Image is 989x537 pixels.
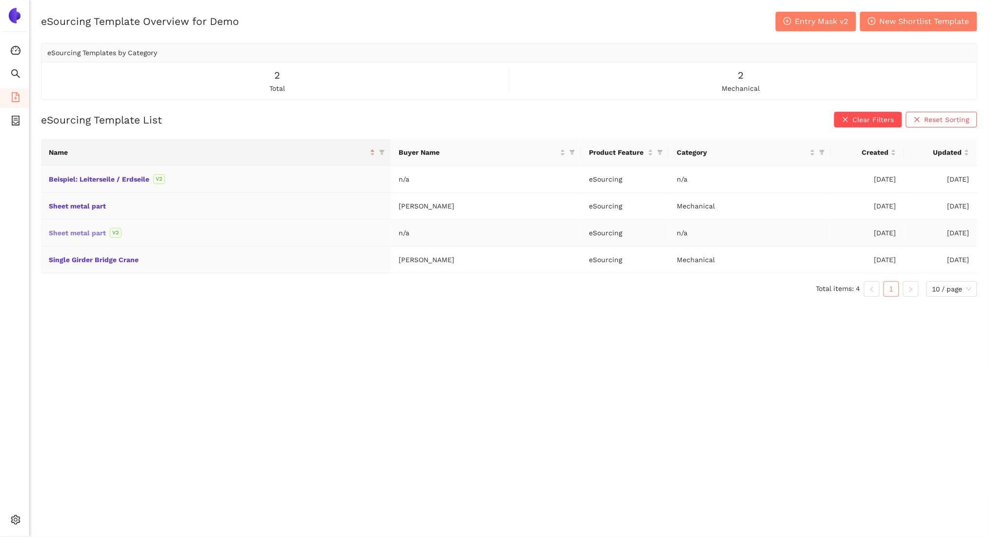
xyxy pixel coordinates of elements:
[831,193,904,220] td: [DATE]
[904,247,977,273] td: [DATE]
[925,114,969,125] span: Reset Sorting
[904,193,977,220] td: [DATE]
[7,8,22,23] img: Logo
[11,65,20,85] span: search
[904,139,977,166] th: this column's title is Updated,this column is sortable
[869,287,875,292] span: left
[904,220,977,247] td: [DATE]
[41,113,162,127] h2: eSourcing Template List
[49,147,368,158] span: Name
[927,281,977,297] div: Page Size
[677,147,808,158] span: Category
[581,193,669,220] td: eSourcing
[903,281,919,297] button: right
[831,220,904,247] td: [DATE]
[391,247,581,273] td: [PERSON_NAME]
[795,15,848,27] span: Entry Mask v2
[884,282,899,296] a: 1
[379,149,385,155] span: filter
[391,193,581,220] td: [PERSON_NAME]
[831,247,904,273] td: [DATE]
[391,220,581,247] td: n/a
[864,281,880,297] li: Previous Page
[669,166,831,193] td: n/a
[399,147,558,158] span: Buyer Name
[906,112,977,127] button: closeReset Sorting
[391,139,581,166] th: this column's title is Buyer Name,this column is sortable
[738,68,744,83] span: 2
[274,68,280,83] span: 2
[569,149,575,155] span: filter
[11,512,20,531] span: setting
[912,147,962,158] span: Updated
[831,139,904,166] th: this column's title is Created,this column is sortable
[377,145,387,160] span: filter
[860,12,977,31] button: plus-circleNew Shortlist Template
[784,17,791,26] span: plus-circle
[884,281,899,297] li: 1
[839,147,889,158] span: Created
[11,112,20,132] span: container
[581,139,669,166] th: this column's title is Product Feature,this column is sortable
[819,149,825,155] span: filter
[932,282,971,296] span: 10 / page
[655,145,665,160] span: filter
[904,166,977,193] td: [DATE]
[11,89,20,108] span: file-add
[11,42,20,62] span: dashboard
[864,281,880,297] button: left
[722,83,760,94] span: mechanical
[657,149,663,155] span: filter
[581,247,669,273] td: eSourcing
[868,17,876,26] span: plus-circle
[589,147,646,158] span: Product Feature
[914,116,921,124] span: close
[153,174,165,184] span: V2
[669,247,831,273] td: Mechanical
[41,14,239,28] h2: eSourcing Template Overview for Demo
[903,281,919,297] li: Next Page
[834,112,902,127] button: closeClear Filters
[817,145,827,160] span: filter
[842,116,849,124] span: close
[110,228,121,238] span: V2
[669,193,831,220] td: Mechanical
[669,220,831,247] td: n/a
[581,220,669,247] td: eSourcing
[581,166,669,193] td: eSourcing
[880,15,969,27] span: New Shortlist Template
[47,49,157,57] span: eSourcing Templates by Category
[816,281,860,297] li: Total items: 4
[831,166,904,193] td: [DATE]
[669,139,831,166] th: this column's title is Category,this column is sortable
[269,83,285,94] span: total
[853,114,894,125] span: Clear Filters
[567,145,577,160] span: filter
[391,166,581,193] td: n/a
[776,12,856,31] button: plus-circleEntry Mask v2
[908,287,914,292] span: right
